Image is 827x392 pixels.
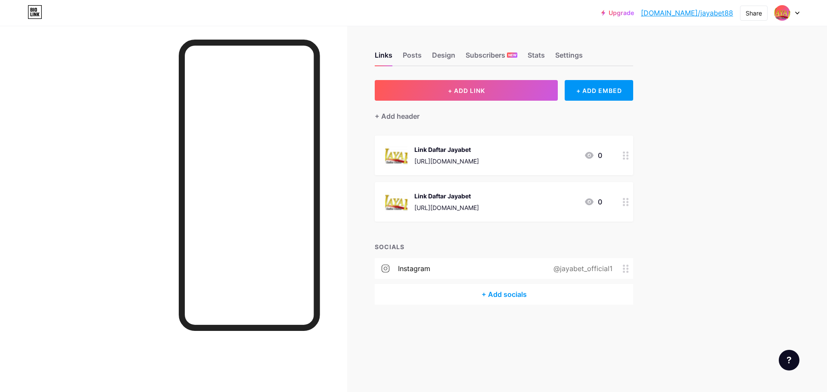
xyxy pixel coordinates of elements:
div: [URL][DOMAIN_NAME] [414,157,479,166]
div: Link Daftar Jayabet [414,145,479,154]
div: Links [375,50,392,65]
div: Stats [528,50,545,65]
div: Settings [555,50,583,65]
span: + ADD LINK [448,87,485,94]
div: + Add socials [375,284,633,305]
a: Upgrade [601,9,634,16]
div: 0 [584,150,602,161]
div: Link Daftar Jayabet [414,191,479,201]
div: @jayabet_official1 [540,263,623,274]
img: jayabet88 [774,5,790,21]
a: [DOMAIN_NAME]/jayabet88 [641,8,733,18]
div: Share [746,9,762,18]
div: instagram [398,263,430,274]
div: Posts [403,50,422,65]
div: + ADD EMBED [565,80,633,101]
div: SOCIALS [375,242,633,251]
div: Design [432,50,455,65]
div: Subscribers [466,50,517,65]
div: [URL][DOMAIN_NAME] [414,203,479,212]
img: Link Daftar Jayabet [385,144,407,167]
button: + ADD LINK [375,80,558,101]
div: + Add header [375,111,420,121]
div: 0 [584,197,602,207]
img: Link Daftar Jayabet [385,191,407,213]
span: NEW [508,52,516,58]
